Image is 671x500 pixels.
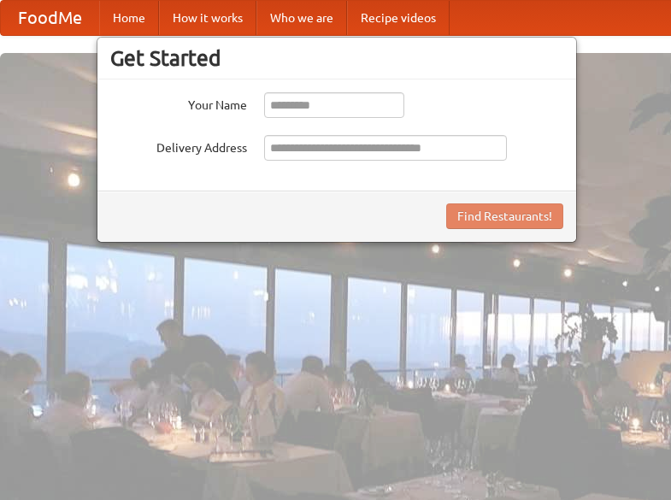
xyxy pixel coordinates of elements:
[347,1,450,35] a: Recipe videos
[446,203,563,229] button: Find Restaurants!
[99,1,159,35] a: Home
[159,1,256,35] a: How it works
[110,92,247,114] label: Your Name
[110,45,563,71] h3: Get Started
[256,1,347,35] a: Who we are
[110,135,247,156] label: Delivery Address
[1,1,99,35] a: FoodMe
